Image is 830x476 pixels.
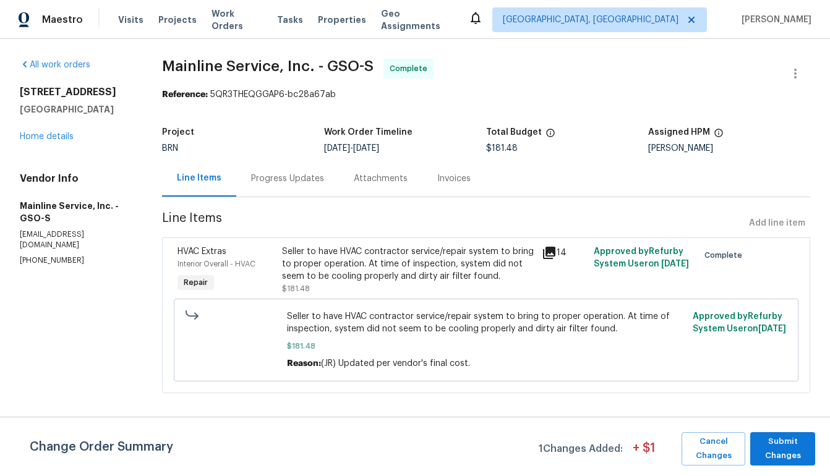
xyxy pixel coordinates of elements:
[277,15,303,24] span: Tasks
[20,172,132,185] h4: Vendor Info
[318,14,366,26] span: Properties
[282,285,310,292] span: $181.48
[287,359,321,368] span: Reason:
[353,144,379,153] span: [DATE]
[212,7,262,32] span: Work Orders
[324,144,379,153] span: -
[162,212,744,235] span: Line Items
[381,7,453,32] span: Geo Assignments
[714,128,724,144] span: The hpm assigned to this work order.
[324,128,413,137] h5: Work Order Timeline
[162,88,810,101] div: 5QR3THEQGGAP6-bc28a67ab
[162,90,208,99] b: Reference:
[20,103,132,116] h5: [GEOGRAPHIC_DATA]
[661,260,689,268] span: [DATE]
[20,229,132,250] p: [EMAIL_ADDRESS][DOMAIN_NAME]
[758,325,786,333] span: [DATE]
[158,14,197,26] span: Projects
[179,276,213,289] span: Repair
[704,249,747,261] span: Complete
[162,144,178,153] span: BRN
[545,128,555,144] span: The total cost of line items that have been proposed by Opendoor. This sum includes line items th...
[321,359,470,368] span: (JR) Updated per vendor's final cost.
[20,200,132,224] h5: Mainline Service, Inc. - GSO-S
[42,14,83,26] span: Maestro
[177,172,221,184] div: Line Items
[20,61,90,69] a: All work orders
[162,128,194,137] h5: Project
[648,128,710,137] h5: Assigned HPM
[594,247,689,268] span: Approved by Refurby System User on
[251,172,324,185] div: Progress Updates
[20,86,132,98] h2: [STREET_ADDRESS]
[178,260,255,268] span: Interior Overall - HVAC
[693,312,786,333] span: Approved by Refurby System User on
[542,245,586,260] div: 14
[324,144,350,153] span: [DATE]
[282,245,535,283] div: Seller to have HVAC contractor service/repair system to bring to proper operation. At time of ins...
[20,132,74,141] a: Home details
[354,172,408,185] div: Attachments
[162,59,374,74] span: Mainline Service, Inc. - GSO-S
[287,340,685,352] span: $181.48
[118,14,143,26] span: Visits
[178,247,226,256] span: HVAC Extras
[503,14,678,26] span: [GEOGRAPHIC_DATA], [GEOGRAPHIC_DATA]
[737,14,811,26] span: [PERSON_NAME]
[390,62,432,75] span: Complete
[486,128,542,137] h5: Total Budget
[20,255,132,266] p: [PHONE_NUMBER]
[437,172,471,185] div: Invoices
[486,144,518,153] span: $181.48
[648,144,810,153] div: [PERSON_NAME]
[287,310,685,335] span: Seller to have HVAC contractor service/repair system to bring to proper operation. At time of ins...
